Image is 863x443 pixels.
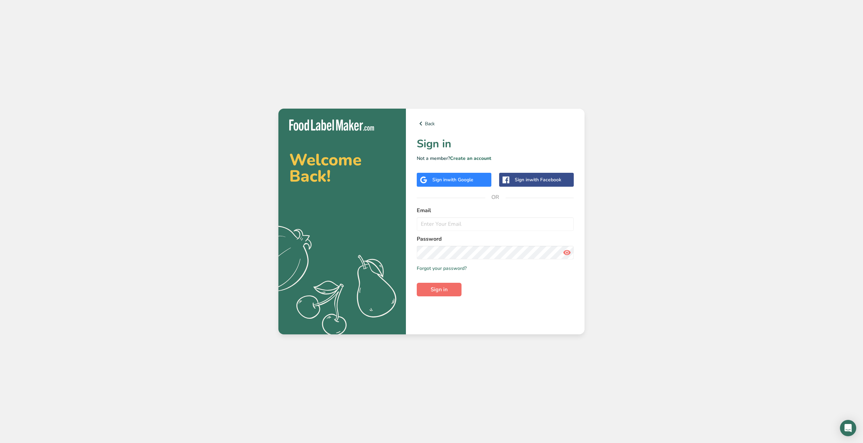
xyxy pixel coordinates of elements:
[289,152,395,184] h2: Welcome Back!
[417,265,467,272] a: Forgot your password?
[417,217,574,231] input: Enter Your Email
[485,187,506,207] span: OR
[432,176,473,183] div: Sign in
[289,119,374,131] img: Food Label Maker
[417,155,574,162] p: Not a member?
[417,119,574,128] a: Back
[431,285,448,294] span: Sign in
[447,177,473,183] span: with Google
[417,235,574,243] label: Password
[450,155,491,162] a: Create an account
[515,176,561,183] div: Sign in
[840,420,856,436] div: Open Intercom Messenger
[417,283,462,296] button: Sign in
[417,206,574,215] label: Email
[417,136,574,152] h1: Sign in
[529,177,561,183] span: with Facebook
